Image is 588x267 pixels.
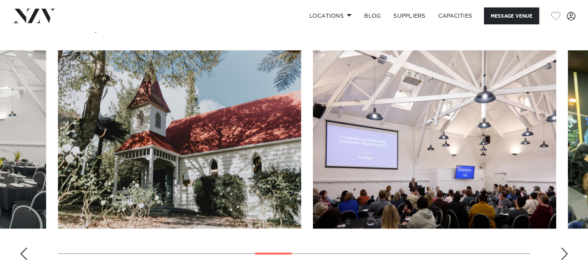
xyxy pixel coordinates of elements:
a: BLOG [358,7,387,24]
button: Message Venue [484,7,539,24]
a: Capacities [432,7,479,24]
a: SUPPLIERS [387,7,432,24]
swiper-slide: 11 / 24 [58,50,301,228]
img: nzv-logo.png [13,9,56,23]
swiper-slide: 12 / 24 [313,50,556,228]
a: Locations [303,7,358,24]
